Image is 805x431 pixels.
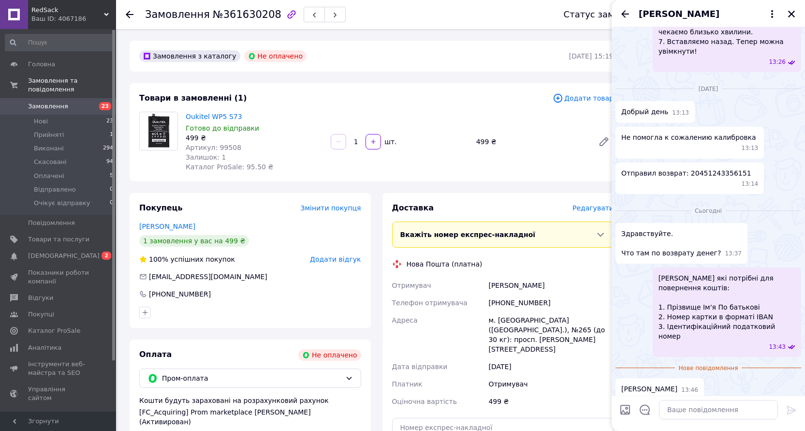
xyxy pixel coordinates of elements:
span: 13:46 12.09.2025 [681,386,698,394]
div: Повернутися назад [126,10,133,19]
a: Oukitel WP5 S73 [186,113,242,120]
span: Добрый день [621,107,668,117]
span: Очікує відправку [34,199,90,208]
span: Здравствуйте. Что там по возврату денег? [621,229,721,258]
span: Доставка [392,203,434,212]
span: Залишок: 1 [186,153,226,161]
input: Пошук [5,34,114,51]
span: Головна [28,60,55,69]
a: [PERSON_NAME] [139,223,195,230]
span: Аналітика [28,343,61,352]
span: Пром-оплата [162,373,341,384]
span: Покупці [28,310,54,319]
div: 08.09.2025 [615,84,801,93]
span: [PERSON_NAME] які потрібні для повернення коштів: 1. Прізвище Ім'я По батькові 2. Номер картки в ... [659,273,795,341]
div: 1 замовлення у вас на 499 ₴ [139,235,249,247]
div: успішних покупок [139,254,235,264]
span: 13:43 12.09.2025 [769,343,786,351]
span: Повідомлення [28,219,75,227]
span: Інструменти веб-майстра та SEO [28,360,89,377]
span: 23 [106,117,113,126]
a: Редагувати [594,132,614,151]
span: Редагувати [572,204,614,212]
span: Покупець [139,203,183,212]
div: Кошти будуть зараховані на розрахунковий рахунок [139,396,361,427]
span: 294 [103,144,113,153]
span: Сьогодні [691,207,726,215]
span: [EMAIL_ADDRESS][DOMAIN_NAME] [149,273,267,281]
span: Товари в замовленні (1) [139,93,247,103]
span: Змінити покупця [301,204,361,212]
span: 13:37 12.09.2025 [725,250,742,258]
span: 13:26 05.09.2025 [769,58,786,66]
span: 0 [110,185,113,194]
span: 2 [102,252,111,260]
span: Оплата [139,350,172,359]
div: Нова Пошта (платна) [404,259,485,269]
div: Замовлення з каталогу [139,50,240,62]
div: [PERSON_NAME] [486,277,615,294]
span: Прийняті [34,131,64,139]
div: [PHONE_NUMBER] [486,294,615,312]
span: Нове повідомлення [675,364,742,372]
span: RedSack [31,6,104,15]
div: шт. [382,137,397,147]
span: Управління сайтом [28,385,89,402]
span: Додати товар [553,93,614,104]
span: 13:14 08.09.2025 [742,180,759,188]
time: [DATE] 15:19 [569,52,614,60]
div: Не оплачено [298,349,361,361]
span: [DEMOGRAPHIC_DATA] [28,252,100,260]
img: Oukitel WP5 S73 [146,112,171,150]
span: [PERSON_NAME] [621,384,677,394]
span: 13:13 08.09.2025 [672,109,689,117]
div: [PHONE_NUMBER] [148,289,212,299]
span: 5 [110,172,113,180]
span: 100% [149,255,168,263]
span: Нові [34,117,48,126]
span: Товари та послуги [28,235,89,244]
div: Не оплачено [244,50,307,62]
div: 499 ₴ [486,393,615,410]
div: 499 ₴ [472,135,590,149]
button: [PERSON_NAME] [639,8,778,20]
span: Замовлення [145,9,210,20]
span: Гаманець компанії [28,411,89,428]
span: Виконані [34,144,64,153]
span: Адреса [392,316,418,324]
span: Артикул: 99508 [186,144,241,151]
button: Відкрити шаблони відповідей [639,403,651,416]
span: Дата відправки [392,363,448,371]
span: [PERSON_NAME] [639,8,719,20]
div: [FC_Acquiring] Prom marketplace [PERSON_NAME] (Активирован) [139,407,361,427]
span: Додати відгук [310,255,361,263]
div: 12.09.2025 [615,206,801,215]
span: Відгуки [28,294,53,302]
span: Каталог ProSale: 95.50 ₴ [186,163,273,171]
span: №361630208 [213,9,281,20]
span: Отримувач [392,282,431,289]
span: Платник [392,380,423,388]
span: 94 [106,158,113,166]
span: Показники роботи компанії [28,268,89,286]
span: Замовлення та повідомлення [28,76,116,94]
span: Оціночна вартість [392,398,457,405]
div: [DATE] [486,358,615,375]
span: Каталог ProSale [28,327,80,335]
div: Ваш ID: 4067186 [31,15,116,23]
button: Назад [619,8,631,20]
div: 499 ₴ [186,133,323,143]
span: Вкажіть номер експрес-накладної [400,231,536,238]
span: Оплачені [34,172,64,180]
span: Отправил возврат: 20451243356151 [621,168,751,178]
span: Замовлення [28,102,68,111]
span: Телефон отримувача [392,299,468,307]
span: Відправлено [34,185,76,194]
span: Готово до відправки [186,124,259,132]
span: Скасовані [34,158,67,166]
div: м. [GEOGRAPHIC_DATA] ([GEOGRAPHIC_DATA].), №265 (до 30 кг): просп. [PERSON_NAME] [STREET_ADDRESS] [486,312,615,358]
span: 23 [99,102,111,110]
span: [DATE] [695,85,722,93]
span: 13:13 08.09.2025 [742,144,759,152]
button: Закрити [786,8,797,20]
